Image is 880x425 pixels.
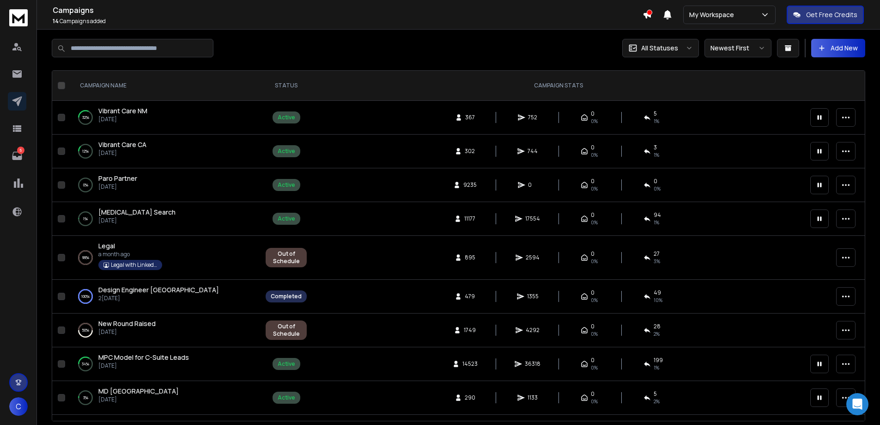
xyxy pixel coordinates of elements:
span: 0% [591,330,598,338]
span: 17554 [525,215,540,222]
a: Vibrant Care NM [98,106,147,116]
span: 1 % [654,219,659,226]
span: 4292 [526,326,540,334]
th: STATUS [260,71,312,101]
div: Active [278,360,295,368]
span: 0 [591,357,595,364]
a: Paro Partner [98,174,137,183]
span: 0% [591,258,598,265]
button: Get Free Credits [787,6,864,24]
span: 895 [465,254,475,261]
span: 1 % [654,151,659,159]
span: 14523 [462,360,478,368]
td: 99%Legala month agoLegal with LinkedLeeds [69,236,260,280]
td: 50%New Round Raised[DATE] [69,314,260,347]
span: 199 [654,357,663,364]
span: 1 % [654,364,659,371]
td: 32%Vibrant Care NM[DATE] [69,101,260,135]
button: Newest First [704,39,771,57]
p: 12 % [82,147,89,156]
span: 3 % [654,258,660,265]
p: 1 % [83,214,88,223]
span: 0% [591,185,598,192]
span: 0% [591,296,598,304]
p: Campaigns added [53,18,643,25]
p: 100 % [81,292,90,301]
span: 290 [465,394,475,401]
span: 2 % [654,330,660,338]
p: [DATE] [98,183,137,191]
a: MD [GEOGRAPHIC_DATA] [98,387,179,396]
button: C [9,397,28,416]
td: 100%Design Engineer [GEOGRAPHIC_DATA]2[DATE] [69,280,260,314]
td: 3%MD [GEOGRAPHIC_DATA][DATE] [69,381,260,415]
span: 14 [53,17,59,25]
span: MD [GEOGRAPHIC_DATA] [98,387,179,395]
a: Vibrant Care CA [98,140,146,149]
span: 10 % [654,296,662,304]
div: Open Intercom Messenger [846,393,868,415]
a: New Round Raised [98,319,156,328]
div: Out of Schedule [271,250,302,265]
span: 2594 [526,254,540,261]
p: Get Free Credits [806,10,857,19]
span: 0 [528,181,537,189]
p: 5 [17,147,24,154]
span: 5 [654,390,657,398]
span: 302 [465,148,475,155]
div: Out of Schedule [271,323,302,338]
p: 34 % [82,359,89,369]
td: 0%Paro Partner[DATE] [69,168,260,202]
p: 32 % [82,113,89,122]
span: 0 [591,178,595,185]
span: 0% [591,117,598,125]
a: MPC Model for C-Suite Leads [98,353,189,362]
span: MPC Model for C-Suite Leads [98,353,189,362]
button: Add New [811,39,865,57]
p: [DATE] [98,217,176,224]
p: [DATE] [98,328,156,336]
span: 28 [654,323,661,330]
span: 1355 [527,293,539,300]
p: 99 % [82,253,89,262]
span: 9235 [463,181,477,189]
div: Completed [271,293,302,300]
span: 0 [591,110,595,117]
td: 12%Vibrant Care CA[DATE] [69,135,260,168]
span: 0% [591,398,598,405]
p: [DATE] [98,362,189,370]
p: 50 % [82,326,89,335]
span: 0 [591,390,595,398]
span: 0 [591,323,595,330]
span: 0% [654,185,661,192]
span: Legal [98,241,115,250]
span: 367 [465,114,475,121]
span: [MEDICAL_DATA] Search [98,208,176,216]
p: [DATE] [98,396,179,403]
span: 94 [654,211,661,219]
h1: Campaigns [53,5,643,16]
p: Legal with LinkedLeeds [111,261,157,269]
a: Design Engineer [GEOGRAPHIC_DATA] [98,285,219,295]
span: 1133 [528,394,538,401]
span: 0 [591,211,595,219]
span: 0 [591,289,595,296]
span: 0% [591,364,598,371]
div: Active [278,148,295,155]
p: All Statuses [641,43,678,53]
p: 2[DATE] [98,295,219,302]
th: CAMPAIGN NAME [69,71,260,101]
p: 3 % [83,393,88,402]
span: 0 [591,144,595,151]
span: 11177 [464,215,475,222]
span: 3 [654,144,657,151]
span: 2 % [654,398,660,405]
p: [DATE] [98,116,147,123]
span: 0 [654,178,657,185]
span: 5 [654,110,657,117]
th: CAMPAIGN STATS [312,71,805,101]
span: 1749 [464,326,476,334]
